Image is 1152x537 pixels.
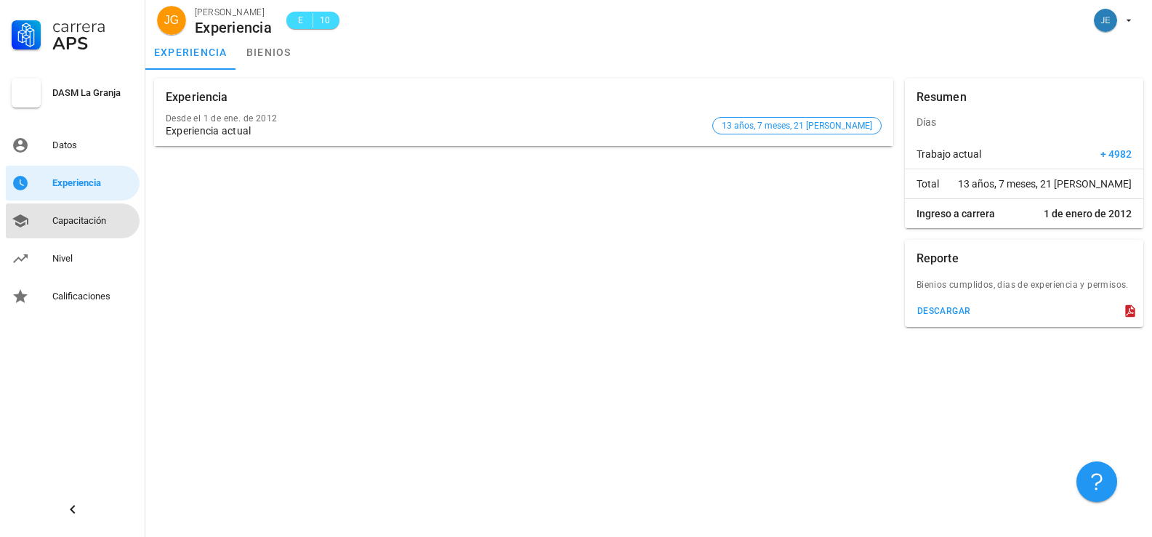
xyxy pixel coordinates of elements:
span: E [295,13,307,28]
div: Días [905,105,1143,140]
span: 1 de enero de 2012 [1044,206,1132,221]
span: Trabajo actual [917,147,981,161]
div: Calificaciones [52,291,134,302]
div: avatar [157,6,186,35]
div: Datos [52,140,134,151]
div: APS [52,35,134,52]
div: Bienios cumplidos, dias de experiencia y permisos. [905,278,1143,301]
div: Capacitación [52,215,134,227]
a: Datos [6,128,140,163]
a: Capacitación [6,203,140,238]
a: bienios [236,35,302,70]
div: descargar [917,306,971,316]
div: [PERSON_NAME] [195,5,272,20]
span: + 4982 [1100,147,1132,161]
div: DASM La Granja [52,87,134,99]
a: experiencia [145,35,236,70]
div: Reporte [917,240,959,278]
button: descargar [911,301,977,321]
div: Carrera [52,17,134,35]
div: Experiencia [166,78,228,116]
a: Calificaciones [6,279,140,314]
div: avatar [1094,9,1117,32]
span: Ingreso a carrera [917,206,995,221]
div: Experiencia [195,20,272,36]
span: 13 años, 7 meses, 21 [PERSON_NAME] [722,118,872,134]
div: Desde el 1 de ene. de 2012 [166,113,706,124]
span: Total [917,177,939,191]
span: 13 años, 7 meses, 21 [PERSON_NAME] [958,177,1132,191]
div: Experiencia actual [166,125,706,137]
div: Resumen [917,78,967,116]
span: JG [164,6,179,35]
span: 10 [319,13,331,28]
div: Nivel [52,253,134,265]
div: Experiencia [52,177,134,189]
a: Experiencia [6,166,140,201]
a: Nivel [6,241,140,276]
